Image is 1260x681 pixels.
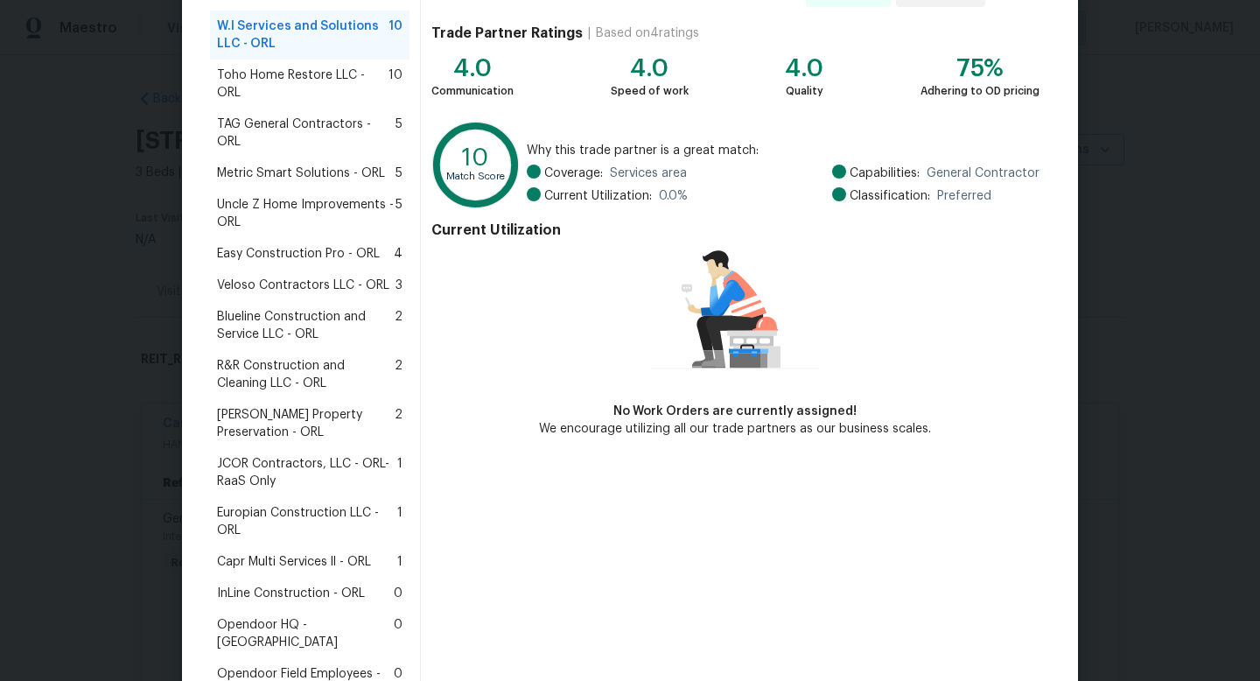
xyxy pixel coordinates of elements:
span: [PERSON_NAME] Property Preservation - ORL [217,406,395,441]
div: 4.0 [431,60,514,77]
span: Current Utilization: [544,187,652,205]
span: Capr Multi Services ll - ORL [217,553,371,571]
span: Preferred [937,187,991,205]
div: Based on 4 ratings [596,25,699,42]
span: 4 [394,245,402,263]
span: 2 [395,357,402,392]
span: Uncle Z Home Improvements - ORL [217,196,395,231]
span: Europian Construction LLC - ORL [217,504,397,539]
span: 2 [395,406,402,441]
span: Why this trade partner is a great match: [527,142,1039,159]
text: Match Score [446,172,505,181]
text: 10 [462,145,489,170]
div: | [583,25,596,42]
span: JCOR Contractors, LLC - ORL-RaaS Only [217,455,397,490]
div: Communication [431,82,514,100]
div: Adhering to OD pricing [920,82,1039,100]
span: 1 [397,553,402,571]
span: 1 [397,455,402,490]
span: Metric Smart Solutions - ORL [217,165,385,182]
span: 5 [395,116,402,151]
span: W.I Services and Solutions LLC - ORL [217,18,388,53]
span: Capabilities: [850,165,920,182]
span: Blueline Construction and Service LLC - ORL [217,308,395,343]
span: Services area [610,165,687,182]
span: Opendoor HQ - [GEOGRAPHIC_DATA] [217,616,394,651]
div: Quality [785,82,823,100]
div: 75% [920,60,1039,77]
div: We encourage utilizing all our trade partners as our business scales. [539,420,931,438]
span: General Contractor [927,165,1039,182]
div: No Work Orders are currently assigned! [539,403,931,420]
span: Classification: [850,187,930,205]
span: 0 [394,616,402,651]
div: 4.0 [785,60,823,77]
span: 3 [395,277,402,294]
span: 5 [395,165,402,182]
span: 5 [395,196,402,231]
h4: Current Utilization [431,221,1039,239]
div: Speed of work [611,82,689,100]
div: 4.0 [611,60,689,77]
span: 10 [388,18,402,53]
span: 10 [388,67,402,102]
span: InLine Construction - ORL [217,585,365,602]
span: Coverage: [544,165,603,182]
span: 1 [397,504,402,539]
span: Veloso Contractors LLC - ORL [217,277,389,294]
span: 0 [394,585,402,602]
span: R&R Construction and Cleaning LLC - ORL [217,357,395,392]
span: 0.0 % [659,187,688,205]
span: TAG General Contractors - ORL [217,116,395,151]
span: Toho Home Restore LLC - ORL [217,67,388,102]
span: 2 [395,308,402,343]
span: Easy Construction Pro - ORL [217,245,380,263]
h4: Trade Partner Ratings [431,25,583,42]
